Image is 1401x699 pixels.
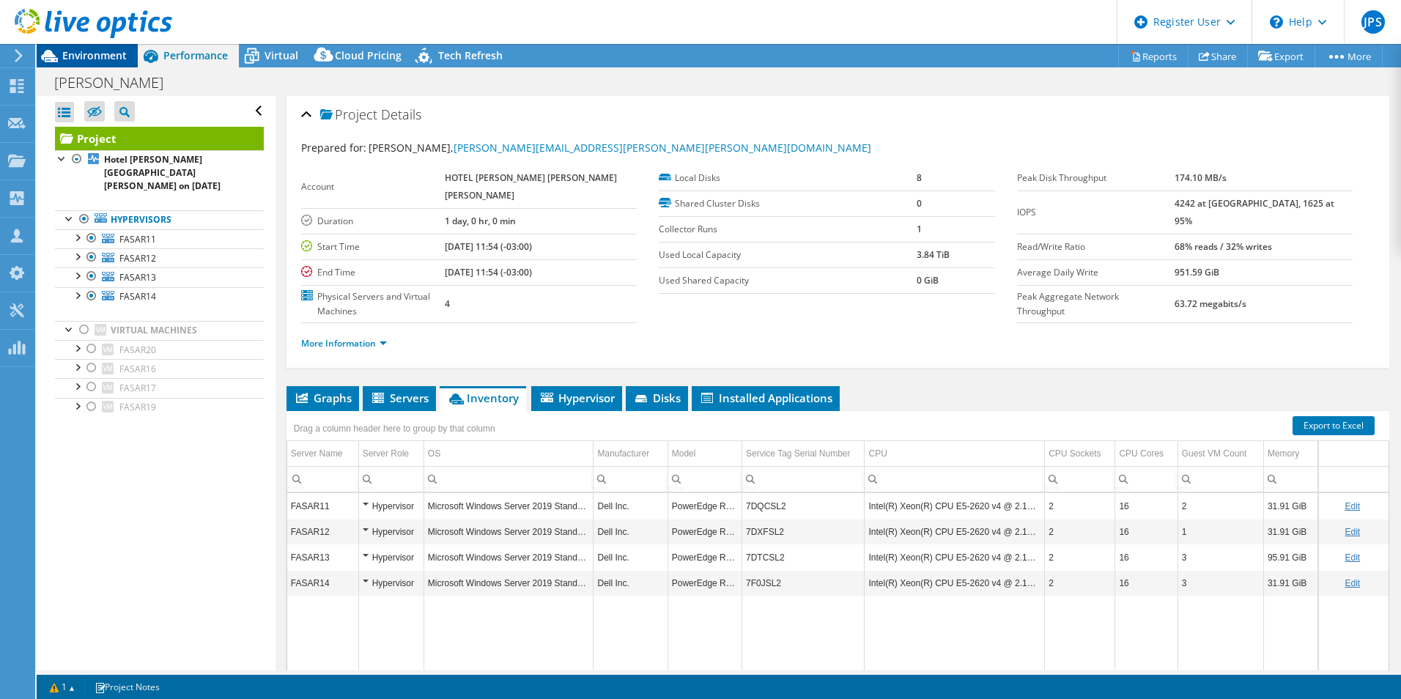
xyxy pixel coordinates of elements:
[594,493,668,519] td: Column Manufacturer, Value Dell Inc.
[424,544,594,570] td: Column OS, Value Microsoft Windows Server 2019 Standard
[301,240,445,254] label: Start Time
[55,321,264,340] a: Virtual Machines
[358,544,424,570] td: Column Server Role, Value Hypervisor
[659,273,916,288] label: Used Shared Capacity
[55,150,264,196] a: Hotel [PERSON_NAME] [GEOGRAPHIC_DATA][PERSON_NAME] on [DATE]
[55,398,264,417] a: FASAR19
[363,549,420,566] div: Hypervisor
[594,519,668,544] td: Column Manufacturer, Value Dell Inc.
[1115,519,1178,544] td: Column CPU Cores, Value 16
[1178,493,1263,519] td: Column Guest VM Count, Value 2
[1247,45,1315,67] a: Export
[445,297,450,310] b: 4
[40,678,85,696] a: 1
[301,141,366,155] label: Prepared for:
[363,574,420,592] div: Hypervisor
[917,197,922,210] b: 0
[1017,205,1175,220] label: IOPS
[917,171,922,184] b: 8
[55,210,264,229] a: Hypervisors
[1268,445,1299,462] div: Memory
[668,570,742,596] td: Column Model, Value PowerEdge R530
[287,441,358,467] td: Server Name Column
[742,519,865,544] td: Column Service Tag Serial Number, Value 7DXFSL2
[1175,297,1246,310] b: 63.72 megabits/s
[287,544,358,570] td: Column Server Name, Value FASAR13
[1315,45,1383,67] a: More
[1045,570,1115,596] td: Column CPU Sockets, Value 2
[742,544,865,570] td: Column Service Tag Serial Number, Value 7DTCSL2
[287,570,358,596] td: Column Server Name, Value FASAR14
[742,466,865,492] td: Column Service Tag Serial Number, Filter cell
[119,382,156,394] span: FASAR17
[363,498,420,515] div: Hypervisor
[424,466,594,492] td: Column OS, Filter cell
[1263,544,1317,570] td: Column Memory, Value 95.91 GiB
[1263,466,1317,492] td: Column Memory, Filter cell
[445,240,532,253] b: [DATE] 11:54 (-03:00)
[55,340,264,359] a: FASAR20
[358,519,424,544] td: Column Server Role, Value Hypervisor
[1049,445,1101,462] div: CPU Sockets
[917,274,939,286] b: 0 GiB
[1045,466,1115,492] td: Column CPU Sockets, Filter cell
[104,153,221,192] b: Hotel [PERSON_NAME] [GEOGRAPHIC_DATA][PERSON_NAME] on [DATE]
[163,48,228,62] span: Performance
[438,48,503,62] span: Tech Refresh
[865,544,1045,570] td: Column CPU, Value Intel(R) Xeon(R) CPU E5-2620 v4 @ 2.10GHz
[1345,578,1360,588] a: Edit
[301,265,445,280] label: End Time
[1270,15,1283,29] svg: \n
[668,544,742,570] td: Column Model, Value PowerEdge R530
[1017,240,1175,254] label: Read/Write Ratio
[1178,519,1263,544] td: Column Guest VM Count, Value 1
[1115,466,1178,492] td: Column CPU Cores, Filter cell
[55,229,264,248] a: FASAR11
[119,290,156,303] span: FASAR14
[55,267,264,286] a: FASAR13
[1263,441,1317,467] td: Memory Column
[1178,466,1263,492] td: Column Guest VM Count, Filter cell
[742,441,865,467] td: Service Tag Serial Number Column
[55,378,264,397] a: FASAR17
[1175,266,1219,278] b: 951.59 GiB
[668,493,742,519] td: Column Model, Value PowerEdge R530
[301,337,387,349] a: More Information
[594,570,668,596] td: Column Manufacturer, Value Dell Inc.
[301,180,445,194] label: Account
[746,445,851,462] div: Service Tag Serial Number
[55,359,264,378] a: FASAR16
[1345,527,1360,537] a: Edit
[668,519,742,544] td: Column Model, Value PowerEdge R530
[55,248,264,267] a: FASAR12
[358,466,424,492] td: Column Server Role, Filter cell
[659,222,916,237] label: Collector Runs
[742,493,865,519] td: Column Service Tag Serial Number, Value 7DQCSL2
[633,391,681,405] span: Disks
[424,493,594,519] td: Column OS, Value Microsoft Windows Server 2019 Standard
[594,466,668,492] td: Column Manufacturer, Filter cell
[363,445,409,462] div: Server Role
[865,441,1045,467] td: CPU Column
[454,141,871,155] a: [PERSON_NAME][EMAIL_ADDRESS][PERSON_NAME][PERSON_NAME][DOMAIN_NAME]
[119,233,156,245] span: FASAR11
[659,196,916,211] label: Shared Cluster Disks
[358,441,424,467] td: Server Role Column
[445,171,617,201] b: HOTEL [PERSON_NAME] [PERSON_NAME] [PERSON_NAME]
[1178,544,1263,570] td: Column Guest VM Count, Value 3
[865,493,1045,519] td: Column CPU, Value Intel(R) Xeon(R) CPU E5-2620 v4 @ 2.10GHz
[381,106,421,123] span: Details
[424,519,594,544] td: Column OS, Value Microsoft Windows Server 2019 Standard
[1345,552,1360,563] a: Edit
[370,391,429,405] span: Servers
[594,544,668,570] td: Column Manufacturer, Value Dell Inc.
[265,48,298,62] span: Virtual
[1178,441,1263,467] td: Guest VM Count Column
[445,266,532,278] b: [DATE] 11:54 (-03:00)
[1119,445,1164,462] div: CPU Cores
[119,363,156,375] span: FASAR16
[1175,240,1272,253] b: 68% reads / 32% writes
[1115,570,1178,596] td: Column CPU Cores, Value 16
[865,519,1045,544] td: Column CPU, Value Intel(R) Xeon(R) CPU E5-2620 v4 @ 2.10GHz
[119,271,156,284] span: FASAR13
